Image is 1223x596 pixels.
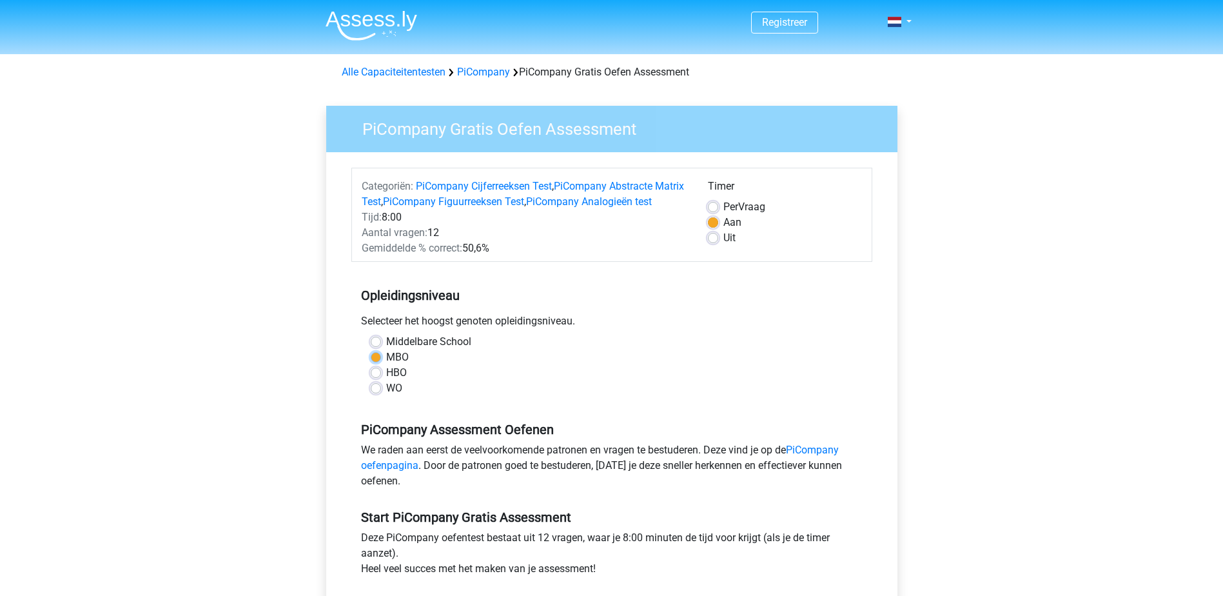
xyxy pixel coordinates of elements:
h5: PiCompany Assessment Oefenen [361,422,863,437]
label: HBO [386,365,407,381]
label: WO [386,381,402,396]
a: PiCompany Analogieën test [526,195,652,208]
a: PiCompany Figuurreeksen Test [383,195,524,208]
label: Uit [723,230,736,246]
label: Aan [723,215,741,230]
span: Categoriën: [362,180,413,192]
h5: Opleidingsniveau [361,283,863,308]
div: Deze PiCompany oefentest bestaat uit 12 vragen, waar je 8:00 minuten de tijd voor krijgt (als je ... [351,530,872,582]
h5: Start PiCompany Gratis Assessment [361,510,863,525]
div: 8:00 [352,210,698,225]
div: 12 [352,225,698,241]
div: Selecteer het hoogst genoten opleidingsniveau. [351,313,872,334]
a: PiCompany [457,66,510,78]
a: Registreer [762,16,807,28]
span: Aantal vragen: [362,226,427,239]
img: Assessly [326,10,417,41]
label: Vraag [723,199,765,215]
div: , , , [352,179,698,210]
label: Middelbare School [386,334,471,350]
span: Gemiddelde % correct: [362,242,462,254]
label: MBO [386,350,409,365]
div: Timer [708,179,862,199]
div: 50,6% [352,241,698,256]
span: Tijd: [362,211,382,223]
a: Alle Capaciteitentesten [342,66,445,78]
span: Per [723,201,738,213]
div: PiCompany Gratis Oefen Assessment [337,65,887,80]
a: PiCompany Cijferreeksen Test [416,180,552,192]
h3: PiCompany Gratis Oefen Assessment [347,114,888,139]
div: We raden aan eerst de veelvoorkomende patronen en vragen te bestuderen. Deze vind je op de . Door... [351,442,872,494]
